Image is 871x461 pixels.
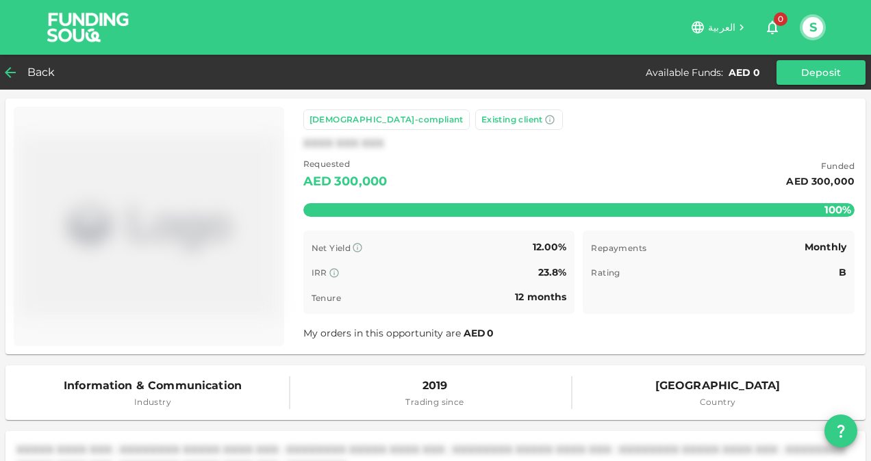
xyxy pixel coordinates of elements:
span: 0 [774,12,787,26]
div: Available Funds : [646,66,723,79]
span: Trading since [405,395,464,409]
button: S [803,17,823,38]
span: Country [655,395,781,409]
span: Information & Communication [64,376,242,395]
div: AED 0 [729,66,760,79]
span: [GEOGRAPHIC_DATA] [655,376,781,395]
span: Net Yield [312,243,351,253]
img: Marketplace Logo [19,112,279,341]
span: 12.00% [533,241,567,253]
span: Industry [64,395,242,409]
span: 12 months [515,291,566,303]
span: 2019 [405,376,464,395]
span: Existing client [481,114,543,124]
span: Back [27,63,55,82]
span: Repayments [591,243,646,253]
button: 0 [759,14,786,41]
button: question [824,414,857,447]
span: 0 [487,327,494,339]
button: Deposit [777,60,866,85]
span: 23.8% [538,266,567,278]
div: [DEMOGRAPHIC_DATA]-compliant [310,113,464,127]
span: Monthly [805,241,846,253]
span: Rating [591,267,620,278]
div: XXXX XXX XXX [303,135,384,152]
span: AED [464,327,485,339]
span: العربية [708,21,735,34]
span: B [839,266,846,278]
span: IRR [312,267,327,278]
span: My orders in this opportunity are [303,327,495,339]
span: Requested [303,157,388,171]
span: Funded [786,159,855,173]
span: Tenure [312,293,341,303]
